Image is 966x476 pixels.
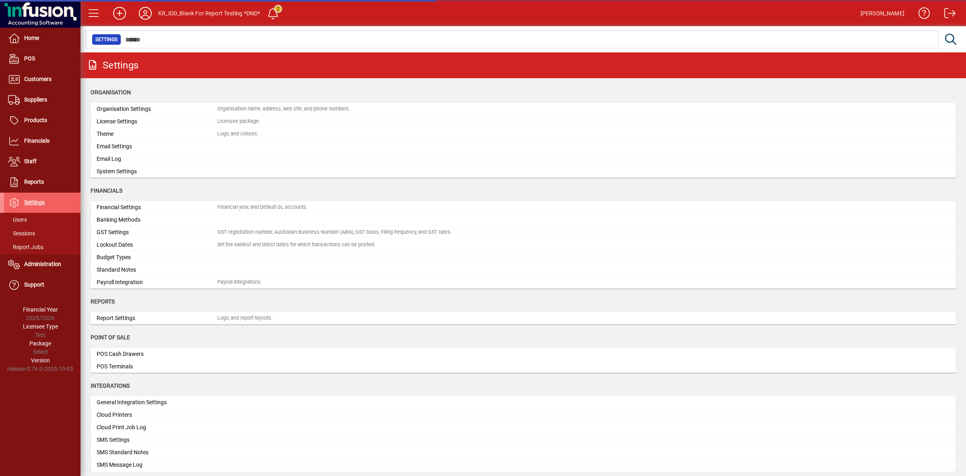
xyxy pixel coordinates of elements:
a: Report Jobs [4,240,80,254]
a: Banking Methods [91,214,956,226]
a: ThemeLogo, and colours. [91,128,956,140]
div: Cloud Print Job Log [97,423,217,432]
div: Budget Types [97,253,217,262]
div: System Settings [97,167,217,176]
span: Support [24,281,44,288]
span: Licensee Type [23,323,58,330]
span: Products [24,117,47,123]
a: General Integration Settings [91,396,956,409]
a: Support [4,275,80,295]
a: SMS Standard Notes [91,446,956,459]
a: Email Settings [91,140,956,153]
span: Package [29,340,51,347]
div: Email Settings [97,142,217,151]
span: Integrations [91,382,130,389]
a: Report SettingsLogo, and report layouts. [91,312,956,324]
div: Logo, and report layouts. [217,314,272,322]
div: General Integration Settings [97,398,217,407]
a: Suppliers [4,90,80,110]
div: SMS Message Log [97,461,217,469]
div: Logo, and colours. [217,130,258,138]
a: Reports [4,172,80,192]
div: KR_IDD_Blank For Report Testing *DND* [158,7,260,20]
div: POS Cash Drawers [97,350,217,358]
a: Payroll IntegrationPayroll Integrations [91,276,956,289]
div: License Settings [97,117,217,126]
div: POS Terminals [97,362,217,371]
span: Financial Year [23,306,58,313]
a: System Settings [91,165,956,178]
a: License SettingsLicensee package. [91,115,956,128]
span: Suppliers [24,96,47,103]
a: GST SettingsGST registration number, Australian Business Number (ABN), GST basis, Filing frequenc... [91,226,956,239]
a: Cloud Print Job Log [91,421,956,434]
span: Staff [24,158,37,164]
div: GST Settings [97,228,217,237]
div: Licensee package. [217,118,260,125]
span: Administration [24,261,61,267]
div: SMS Standard Notes [97,448,217,457]
div: Standard Notes [97,266,217,274]
a: Users [4,213,80,227]
span: POS [24,55,35,62]
a: Budget Types [91,251,956,264]
div: Organisation name, address, web site, and phone numbers. [217,105,350,113]
div: SMS Settings [97,436,217,444]
div: Cloud Printers [97,411,217,419]
div: Settings [87,59,138,72]
div: GST registration number, Australian Business Number (ABN), GST basis, Filing frequency, and GST r... [217,229,452,236]
span: Organisation [91,89,131,96]
a: Administration [4,254,80,274]
span: Sessions [8,230,35,237]
a: POS Cash Drawers [91,348,956,360]
a: Knowledge Base [912,2,930,28]
span: Reports [24,179,44,185]
a: POS Terminals [91,360,956,373]
a: Customers [4,69,80,89]
span: Users [8,216,27,223]
span: Settings [95,35,118,44]
a: Financial SettingsFinancial year, and Default GL accounts. [91,201,956,214]
span: Home [24,35,39,41]
span: Financials [24,137,50,144]
div: Organisation Settings [97,105,217,113]
div: Lockout Dates [97,241,217,249]
div: Payroll Integration [97,278,217,287]
div: [PERSON_NAME] [861,7,904,20]
a: Home [4,28,80,48]
div: Payroll Integrations [217,279,261,286]
span: Reports [91,298,115,305]
a: Financials [4,131,80,151]
span: Financials [91,187,122,194]
a: Sessions [4,227,80,240]
div: Report Settings [97,314,217,322]
a: Lockout DatesSet the earliest and latest dates for which transactions can be posted. [91,239,956,251]
a: SMS Message Log [91,459,956,471]
div: Financial year, and Default GL accounts. [217,204,308,211]
a: Email Log [91,153,956,165]
span: Customers [24,76,52,82]
a: SMS Settings [91,434,956,446]
button: Add [107,6,132,21]
a: Standard Notes [91,264,956,276]
button: Profile [132,6,158,21]
span: Report Jobs [8,244,43,250]
a: Logout [938,2,956,28]
div: Email Log [97,155,217,163]
div: Banking Methods [97,216,217,224]
a: Cloud Printers [91,409,956,421]
span: Version [31,357,50,364]
div: Set the earliest and latest dates for which transactions can be posted. [217,241,375,249]
span: Point of Sale [91,334,130,341]
a: Products [4,110,80,131]
div: Theme [97,130,217,138]
a: POS [4,49,80,69]
a: Staff [4,152,80,172]
span: Settings [24,199,45,206]
a: Organisation SettingsOrganisation name, address, web site, and phone numbers. [91,103,956,115]
div: Financial Settings [97,203,217,212]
